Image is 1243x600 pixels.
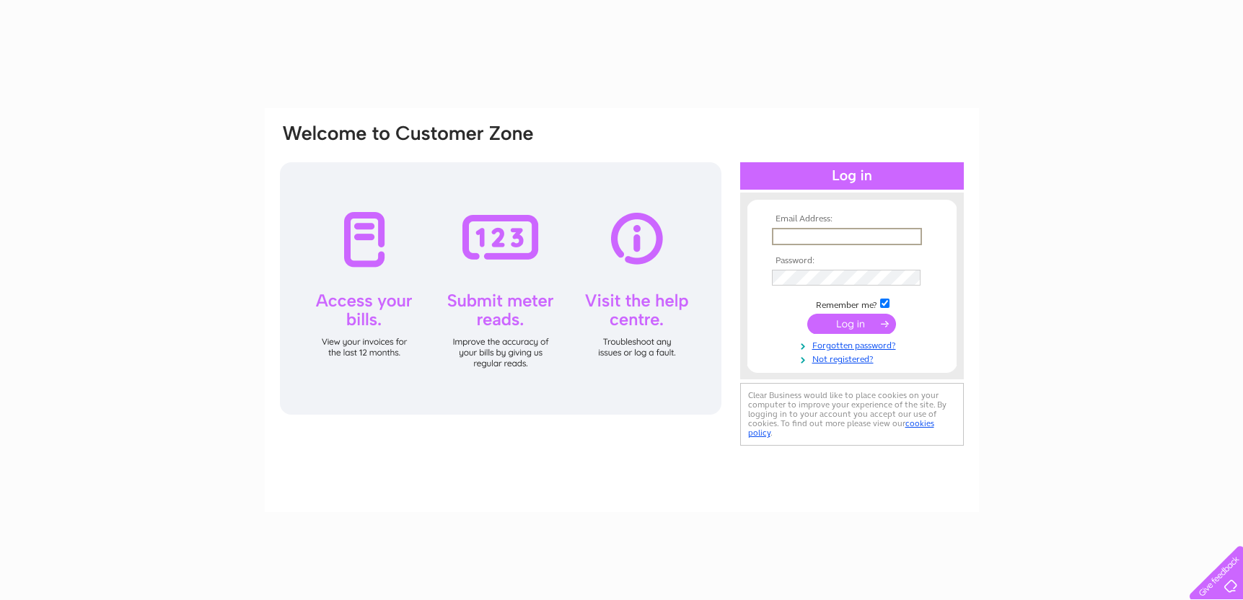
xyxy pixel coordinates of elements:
div: Clear Business would like to place cookies on your computer to improve your experience of the sit... [740,383,964,446]
a: Not registered? [772,351,936,365]
input: Submit [807,314,896,334]
th: Password: [768,256,936,266]
th: Email Address: [768,214,936,224]
a: Forgotten password? [772,337,936,351]
td: Remember me? [768,296,936,311]
a: cookies policy [748,418,934,438]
